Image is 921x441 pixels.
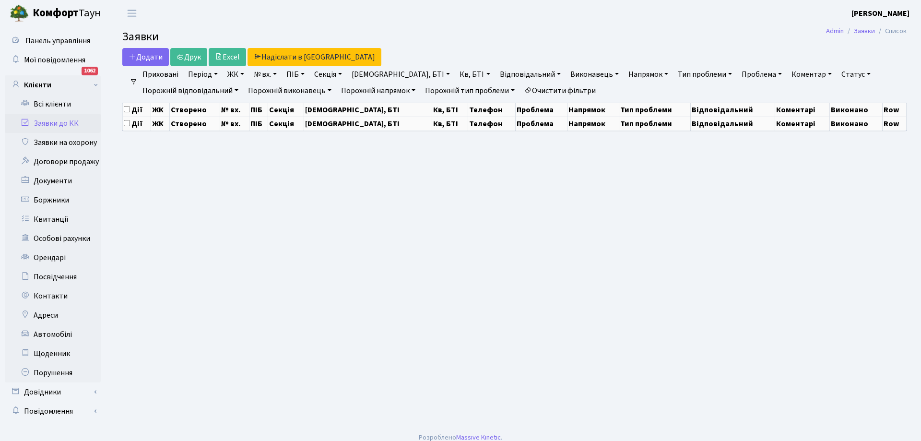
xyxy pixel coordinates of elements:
[788,66,836,83] a: Коментар
[122,28,159,45] span: Заявки
[25,36,90,46] span: Панель управління
[337,83,419,99] a: Порожній напрямок
[151,117,169,131] th: ЖК
[812,21,921,41] nav: breadcrumb
[248,48,381,66] a: Надіслати в [GEOGRAPHIC_DATA]
[851,8,909,19] a: [PERSON_NAME]
[184,66,222,83] a: Період
[5,75,101,95] a: Клієнти
[5,229,101,248] a: Особові рахунки
[567,117,619,131] th: Напрямок
[5,210,101,229] a: Квитанції
[348,66,454,83] a: [DEMOGRAPHIC_DATA], БТІ
[268,103,304,117] th: Секція
[854,26,875,36] a: Заявки
[830,103,882,117] th: Виконано
[139,66,182,83] a: Приховані
[5,402,101,421] a: Повідомлення
[882,117,906,131] th: Row
[169,117,220,131] th: Створено
[5,50,101,70] a: Мої повідомлення1062
[122,48,169,66] a: Додати
[5,325,101,344] a: Автомобілі
[283,66,308,83] a: ПІБ
[5,133,101,152] a: Заявки на охорону
[421,83,519,99] a: Порожній тип проблеми
[209,48,246,66] a: Excel
[5,95,101,114] a: Всі клієнти
[875,26,907,36] li: Список
[310,66,346,83] a: Секція
[830,117,882,131] th: Виконано
[826,26,844,36] a: Admin
[170,48,207,66] a: Друк
[520,83,600,99] a: Очистити фільтри
[249,117,268,131] th: ПІБ
[250,66,281,83] a: № вх.
[123,117,151,131] th: Дії
[224,66,248,83] a: ЖК
[129,52,163,62] span: Додати
[432,117,468,131] th: Кв, БТІ
[882,103,906,117] th: Row
[775,103,830,117] th: Коментарі
[5,248,101,267] a: Орендарі
[33,5,101,22] span: Таун
[838,66,874,83] a: Статус
[123,103,151,117] th: Дії
[456,66,494,83] a: Кв, БТІ
[625,66,672,83] a: Напрямок
[432,103,468,117] th: Кв, БТІ
[5,31,101,50] a: Панель управління
[619,103,691,117] th: Тип проблеми
[567,66,623,83] a: Виконавець
[674,66,736,83] a: Тип проблеми
[738,66,786,83] a: Проблема
[5,267,101,286] a: Посвідчення
[24,55,85,65] span: Мої повідомлення
[304,117,432,131] th: [DEMOGRAPHIC_DATA], БТІ
[5,286,101,306] a: Контакти
[619,117,691,131] th: Тип проблеми
[304,103,432,117] th: [DEMOGRAPHIC_DATA], БТІ
[5,382,101,402] a: Довідники
[244,83,335,99] a: Порожній виконавець
[775,117,830,131] th: Коментарі
[468,117,516,131] th: Телефон
[5,114,101,133] a: Заявки до КК
[10,4,29,23] img: logo.png
[33,5,79,21] b: Комфорт
[567,103,619,117] th: Напрямок
[120,5,144,21] button: Переключити навігацію
[5,152,101,171] a: Договори продажу
[468,103,516,117] th: Телефон
[220,117,249,131] th: № вх.
[220,103,249,117] th: № вх.
[5,171,101,191] a: Документи
[151,103,169,117] th: ЖК
[515,103,567,117] th: Проблема
[515,117,567,131] th: Проблема
[268,117,304,131] th: Секція
[169,103,220,117] th: Створено
[5,344,101,363] a: Щоденник
[249,103,268,117] th: ПІБ
[139,83,242,99] a: Порожній відповідальний
[5,306,101,325] a: Адреси
[5,363,101,382] a: Порушення
[496,66,565,83] a: Відповідальний
[691,103,775,117] th: Відповідальний
[691,117,775,131] th: Відповідальний
[82,67,98,75] div: 1062
[5,191,101,210] a: Боржники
